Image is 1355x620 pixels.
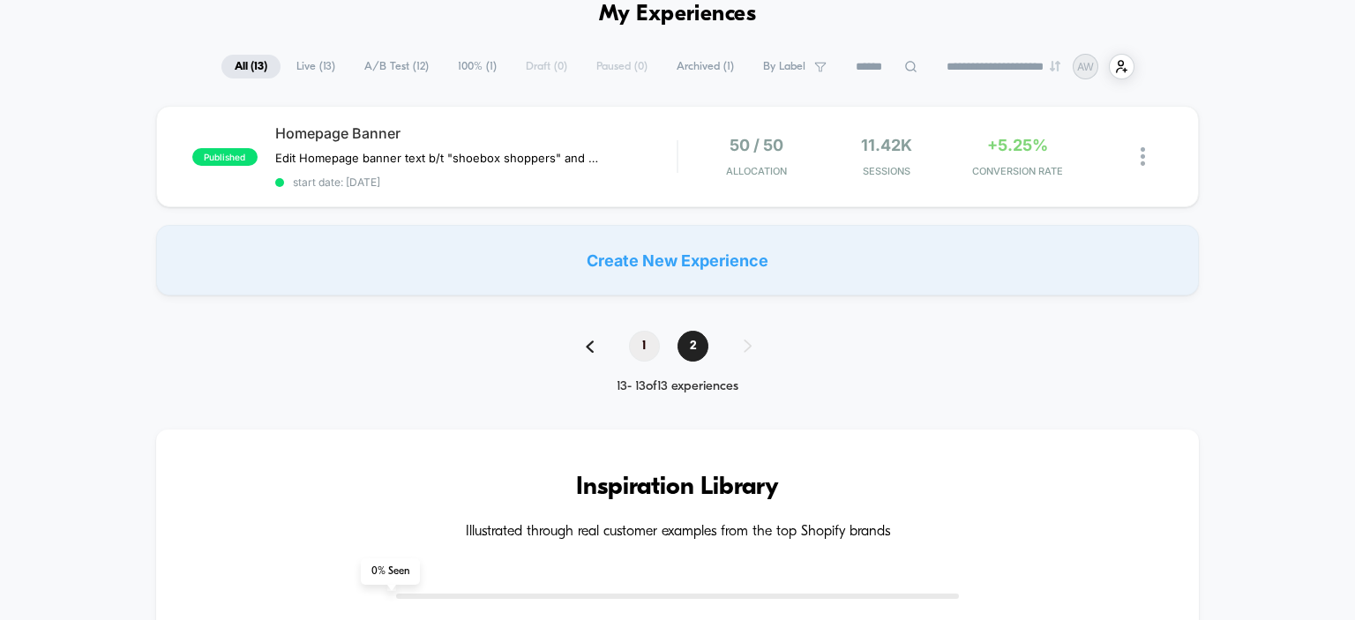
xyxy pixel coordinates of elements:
[275,176,677,189] span: start date: [DATE]
[1050,61,1060,71] img: end
[763,60,805,73] span: By Label
[677,331,708,362] span: 2
[156,225,1200,295] div: Create New Experience
[275,151,603,165] span: Edit Homepage banner text b/t "shoebox shoppers" and "ministry shoppers"
[275,124,677,142] span: Homepage Banner
[568,379,787,394] div: 13 - 13 of 13 experiences
[586,340,594,353] img: pagination back
[221,55,281,78] span: All ( 13 )
[987,136,1048,154] span: +5.25%
[726,165,787,177] span: Allocation
[956,165,1078,177] span: CONVERSION RATE
[861,136,912,154] span: 11.42k
[599,2,757,27] h1: My Experiences
[629,331,660,362] span: 1
[1141,147,1145,166] img: close
[351,55,442,78] span: A/B Test ( 12 )
[826,165,947,177] span: Sessions
[361,558,420,585] span: 0 % Seen
[445,55,510,78] span: 100% ( 1 )
[209,524,1147,541] h4: Illustrated through real customer examples from the top Shopify brands
[663,55,747,78] span: Archived ( 1 )
[283,55,348,78] span: Live ( 13 )
[209,474,1147,502] h3: Inspiration Library
[1077,60,1094,73] p: AW
[192,148,258,166] span: published
[730,136,783,154] span: 50 / 50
